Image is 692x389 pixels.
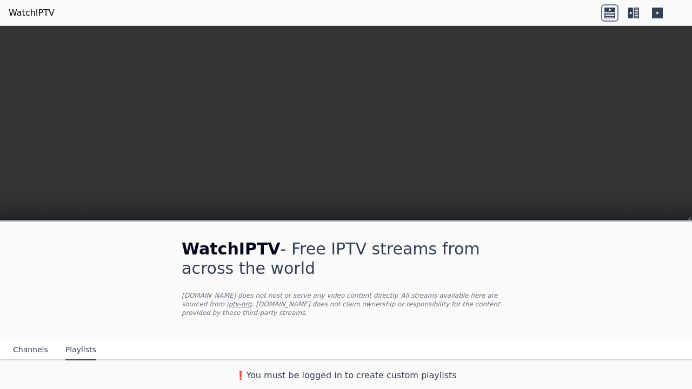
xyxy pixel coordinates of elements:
p: [DOMAIN_NAME] does not host or serve any video content directly. All streams available here are s... [182,291,510,317]
a: WatchIPTV [9,6,55,19]
a: iptv-org [227,300,252,308]
button: Playlists [65,340,96,360]
h1: - Free IPTV streams from across the world [182,239,510,278]
h3: ❗️You must be logged in to create custom playlists [164,369,528,382]
span: WatchIPTV [182,239,281,258]
button: Channels [13,340,48,360]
